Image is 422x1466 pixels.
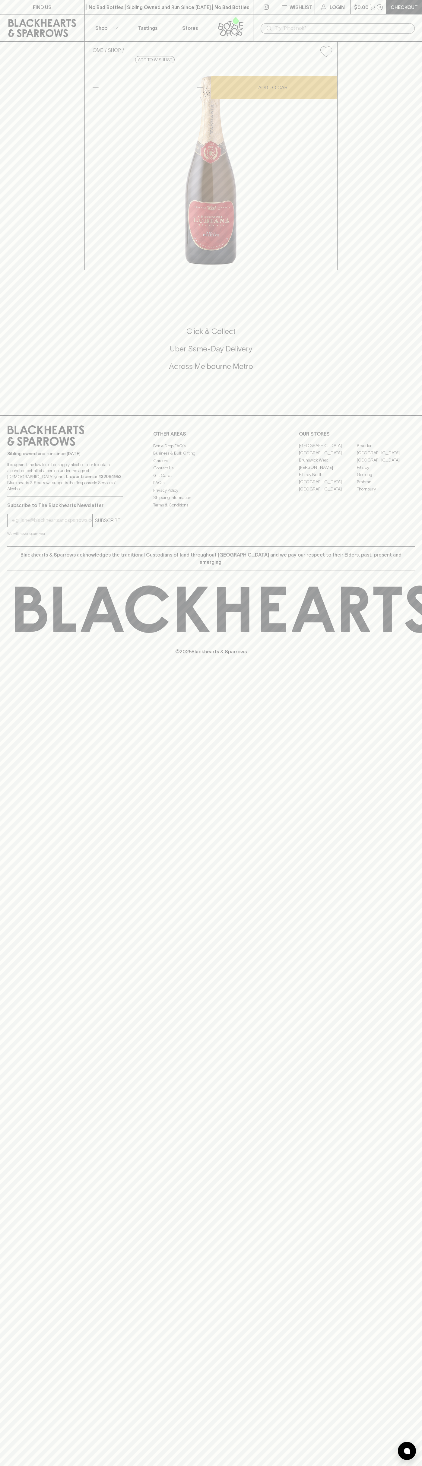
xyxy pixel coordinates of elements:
[7,451,123,457] p: Sibling owned and run since [DATE]
[153,465,269,472] a: Contact Us
[138,24,157,32] p: Tastings
[90,47,103,53] a: HOME
[33,4,52,11] p: FIND US
[153,430,269,437] p: OTHER AREAS
[357,457,415,464] a: [GEOGRAPHIC_DATA]
[379,5,381,9] p: 0
[357,478,415,486] a: Prahran
[153,450,269,457] a: Business & Bulk Gifting
[290,4,313,11] p: Wishlist
[357,486,415,493] a: Thornbury
[391,4,418,11] p: Checkout
[7,502,123,509] p: Subscribe to The Blackhearts Newsletter
[299,471,357,478] a: Fitzroy North
[153,442,269,449] a: Bottle Drop FAQ's
[85,62,337,270] img: 2670.png
[66,474,122,479] strong: Liquor License #32064953
[108,47,121,53] a: SHOP
[354,4,369,11] p: $0.00
[153,472,269,479] a: Gift Cards
[275,24,410,33] input: Try "Pinot noir"
[357,471,415,478] a: Geelong
[318,44,335,59] button: Add to wishlist
[330,4,345,11] p: Login
[7,326,415,336] h5: Click & Collect
[357,449,415,457] a: [GEOGRAPHIC_DATA]
[299,449,357,457] a: [GEOGRAPHIC_DATA]
[95,24,107,32] p: Shop
[12,516,92,525] input: e.g. jane@blackheartsandsparrows.com.au
[95,517,120,524] p: SUBSCRIBE
[153,487,269,494] a: Privacy Policy
[299,486,357,493] a: [GEOGRAPHIC_DATA]
[7,531,123,537] p: We will never spam you
[7,344,415,354] h5: Uber Same-Day Delivery
[357,442,415,449] a: Braddon
[404,1448,410,1454] img: bubble-icon
[153,494,269,501] a: Shipping Information
[169,14,211,41] a: Stores
[127,14,169,41] a: Tastings
[85,14,127,41] button: Shop
[153,479,269,487] a: FAQ's
[299,430,415,437] p: OUR STORES
[93,514,123,527] button: SUBSCRIBE
[299,457,357,464] a: Brunswick West
[299,442,357,449] a: [GEOGRAPHIC_DATA]
[135,56,175,63] button: Add to wishlist
[211,76,337,99] button: ADD TO CART
[12,551,410,566] p: Blackhearts & Sparrows acknowledges the traditional Custodians of land throughout [GEOGRAPHIC_DAT...
[299,478,357,486] a: [GEOGRAPHIC_DATA]
[7,361,415,371] h5: Across Melbourne Metro
[258,84,290,91] p: ADD TO CART
[153,501,269,509] a: Terms & Conditions
[357,464,415,471] a: Fitzroy
[182,24,198,32] p: Stores
[7,302,415,403] div: Call to action block
[153,457,269,464] a: Careers
[7,462,123,492] p: It is against the law to sell or supply alcohol to, or to obtain alcohol on behalf of a person un...
[299,464,357,471] a: [PERSON_NAME]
